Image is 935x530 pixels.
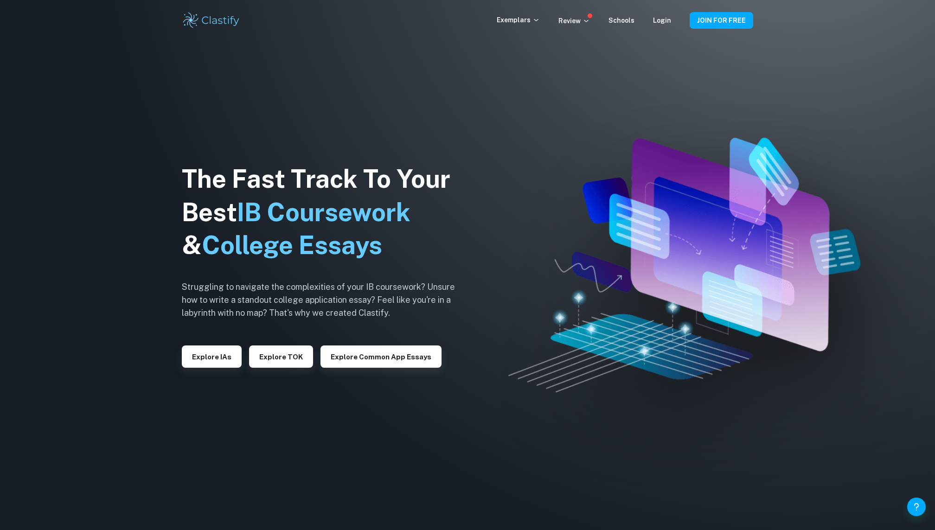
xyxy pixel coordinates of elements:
[237,198,410,227] span: IB Coursework
[690,12,753,29] button: JOIN FOR FREE
[497,15,540,25] p: Exemplars
[182,162,469,262] h1: The Fast Track To Your Best &
[249,352,313,361] a: Explore TOK
[249,345,313,368] button: Explore TOK
[182,352,242,361] a: Explore IAs
[202,230,382,260] span: College Essays
[320,352,442,361] a: Explore Common App essays
[608,17,634,24] a: Schools
[182,345,242,368] button: Explore IAs
[182,11,241,30] img: Clastify logo
[508,138,860,392] img: Clastify hero
[558,16,590,26] p: Review
[653,17,671,24] a: Login
[182,281,469,319] h6: Struggling to navigate the complexities of your IB coursework? Unsure how to write a standout col...
[320,345,442,368] button: Explore Common App essays
[907,498,926,516] button: Help and Feedback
